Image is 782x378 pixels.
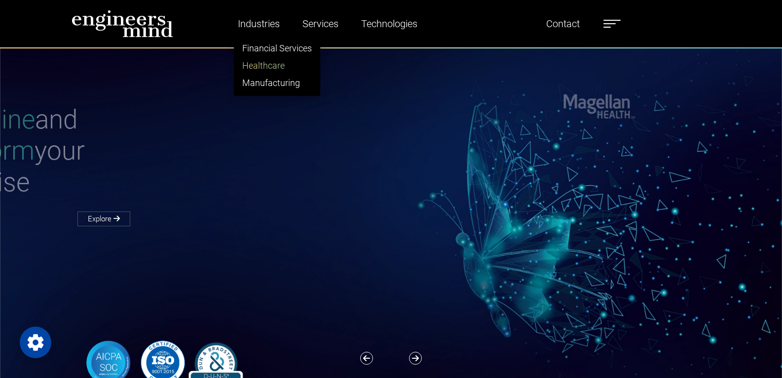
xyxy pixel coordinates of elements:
a: Manufacturing [234,74,320,91]
span: Transform [77,135,198,166]
img: logo [72,10,173,38]
a: Technologies [357,12,421,35]
span: Reimagine [77,104,198,135]
a: Explore [77,211,130,226]
a: Services [298,12,342,35]
a: Industries [234,12,284,35]
a: Contact [542,12,584,35]
a: Financial Services [234,40,320,57]
ul: Industries [234,35,320,96]
h1: and your Enterprise [77,104,391,199]
a: Healthcare [234,57,320,74]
